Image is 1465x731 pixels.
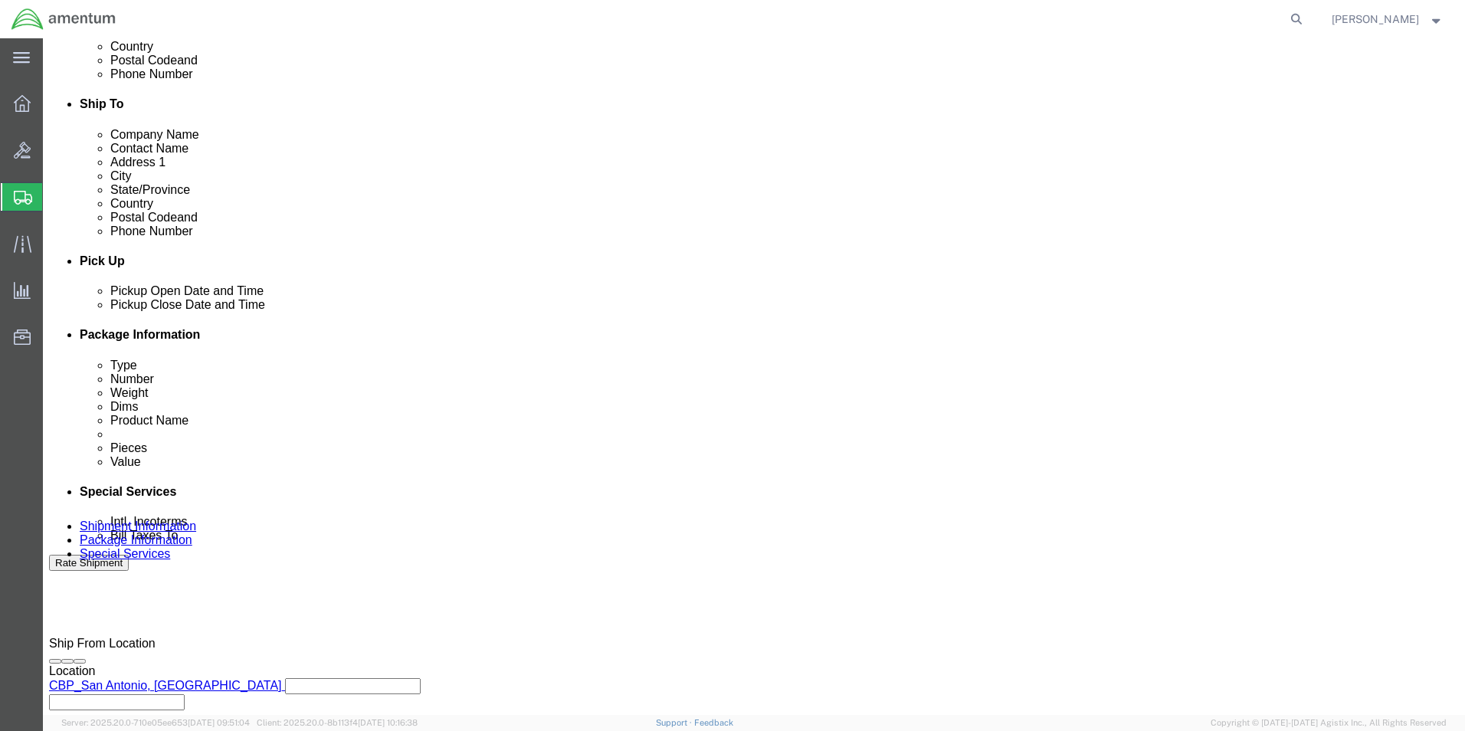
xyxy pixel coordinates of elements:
[1211,716,1447,729] span: Copyright © [DATE]-[DATE] Agistix Inc., All Rights Reserved
[11,8,116,31] img: logo
[257,718,418,727] span: Client: 2025.20.0-8b113f4
[1331,10,1444,28] button: [PERSON_NAME]
[1332,11,1419,28] span: Bridget Agyemang
[694,718,733,727] a: Feedback
[43,38,1465,715] iframe: FS Legacy Container
[358,718,418,727] span: [DATE] 10:16:38
[656,718,694,727] a: Support
[188,718,250,727] span: [DATE] 09:51:04
[61,718,250,727] span: Server: 2025.20.0-710e05ee653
